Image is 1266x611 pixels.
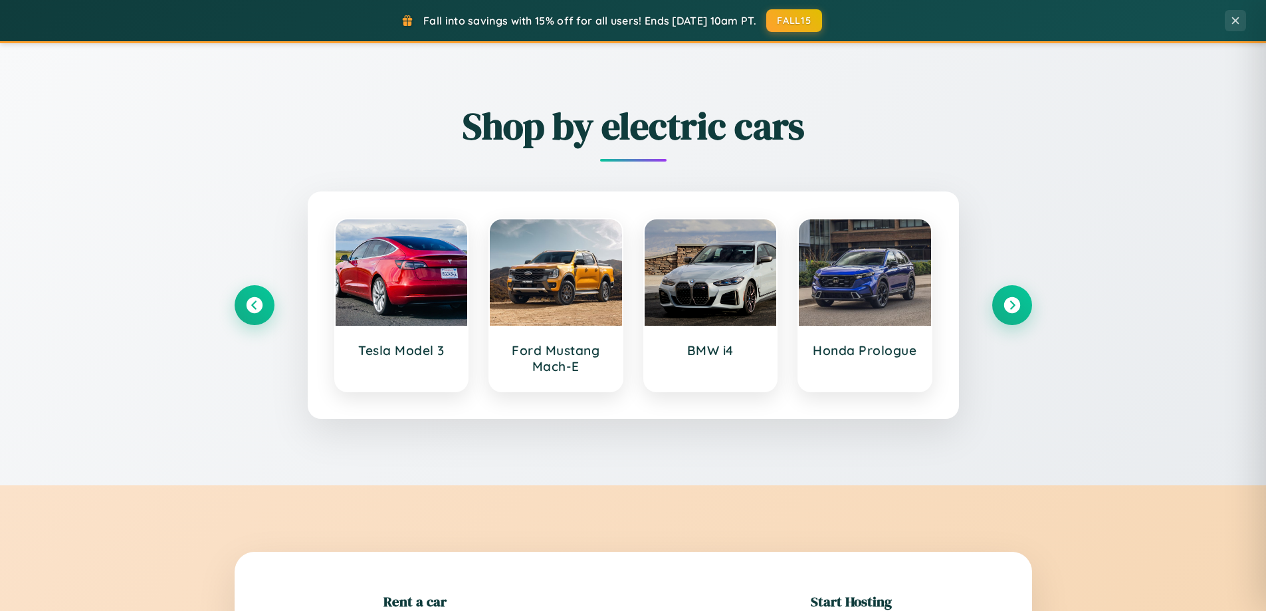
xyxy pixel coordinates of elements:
[423,14,756,27] span: Fall into savings with 15% off for all users! Ends [DATE] 10am PT.
[766,9,822,32] button: FALL15
[658,342,764,358] h3: BMW i4
[503,342,609,374] h3: Ford Mustang Mach-E
[235,100,1032,152] h2: Shop by electric cars
[812,342,918,358] h3: Honda Prologue
[349,342,455,358] h3: Tesla Model 3
[383,592,447,611] h2: Rent a car
[811,592,892,611] h2: Start Hosting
